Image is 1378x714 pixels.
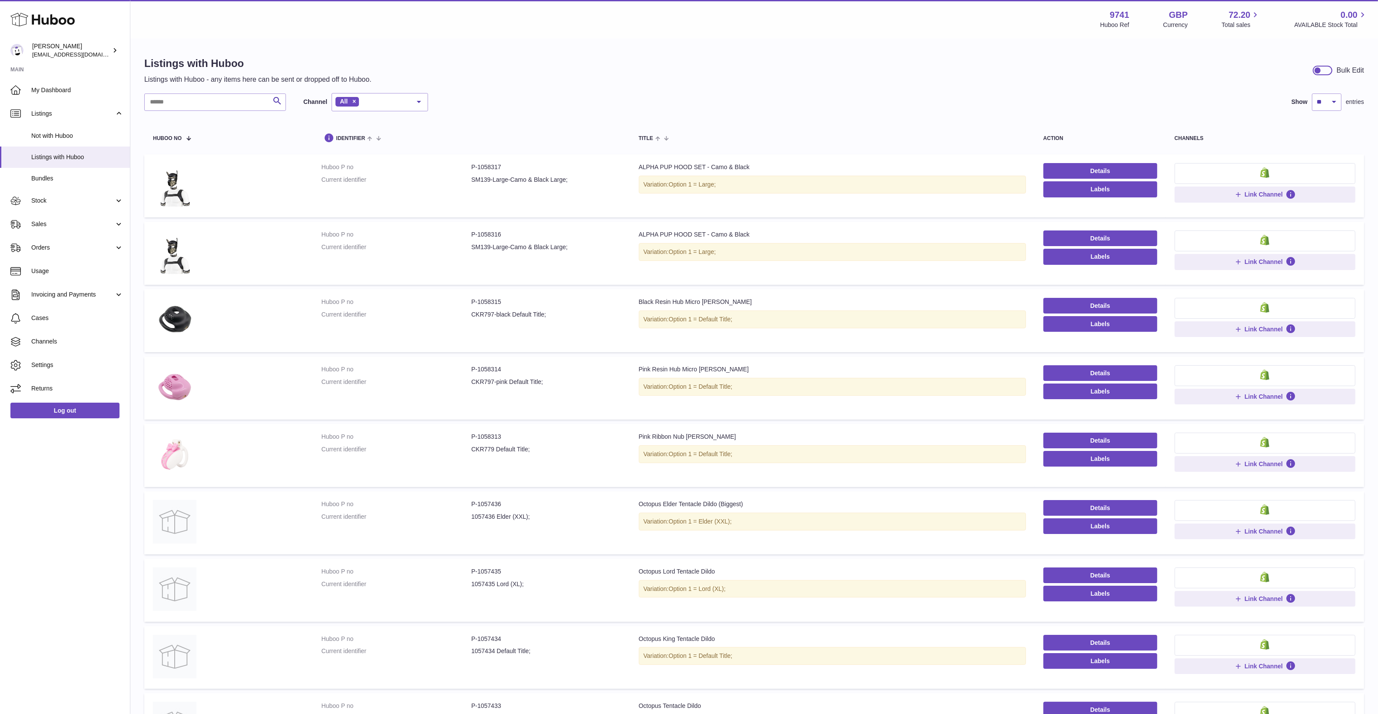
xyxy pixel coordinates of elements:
div: channels [1175,136,1355,141]
span: Bundles [31,174,123,183]
span: Option 1 = Default Title; [669,652,733,659]
button: Link Channel [1175,456,1355,472]
dd: P-1058315 [472,298,621,306]
img: Black Resin Hub Micro Chastity Cage [153,298,196,341]
span: Option 1 = Large; [669,181,716,188]
span: Not with Huboo [31,132,123,140]
div: action [1043,136,1157,141]
span: Option 1 = Elder (XXL); [669,518,732,525]
img: Octopus Elder Tentacle Dildo (Biggest) [153,500,196,544]
button: Labels [1043,518,1157,534]
dd: P-1057433 [472,702,621,710]
dt: Current identifier [322,176,472,184]
div: Octopus King Tentacle Dildo [639,635,1026,643]
div: Variation: [639,243,1026,261]
img: shopify-small.png [1260,302,1269,313]
img: Pink Ribbon Nub Chastity Cage [153,433,196,476]
a: 72.20 Total sales [1222,9,1260,29]
dt: Huboo P no [322,163,472,171]
img: Octopus Lord Tentacle Dildo [153,567,196,611]
span: Listings with Huboo [31,153,123,161]
dd: CKR797-black Default Title; [472,310,621,319]
span: Option 1 = Default Title; [669,316,733,323]
div: Variation: [639,580,1026,598]
div: Pink Ribbon Nub [PERSON_NAME] [639,433,1026,441]
button: Link Channel [1175,389,1355,404]
span: Link Channel [1245,258,1283,266]
dd: P-1057435 [472,567,621,576]
span: All [340,98,348,105]
dd: CKR779 Default Title; [472,445,621,454]
div: Pink Resin Hub Micro [PERSON_NAME] [639,365,1026,374]
span: Option 1 = Large; [669,248,716,255]
div: Variation: [639,378,1026,396]
a: Details [1043,230,1157,246]
label: Show [1292,98,1308,106]
img: ALPHA PUP HOOD SET - Camo & Black [153,163,196,207]
div: [PERSON_NAME] [32,42,110,59]
span: identifier [336,136,365,141]
dt: Huboo P no [322,433,472,441]
div: Octopus Tentacle Dildo [639,702,1026,710]
span: Option 1 = Default Title; [669,450,733,457]
img: internalAdmin-9741@internal.huboo.com [10,44,23,57]
span: Link Channel [1245,190,1283,198]
img: shopify-small.png [1260,370,1269,380]
span: My Dashboard [31,86,123,94]
dt: Huboo P no [322,500,472,508]
button: Link Channel [1175,187,1355,202]
div: Octopus Lord Tentacle Dildo [639,567,1026,576]
img: shopify-small.png [1260,437,1269,447]
button: Labels [1043,384,1157,399]
dd: P-1058314 [472,365,621,374]
img: Pink Resin Hub Micro Chastity Cage [153,365,196,409]
span: Link Channel [1245,595,1283,603]
button: Labels [1043,181,1157,197]
p: Listings with Huboo - any items here can be sent or dropped off to Huboo. [144,75,372,84]
div: Huboo Ref [1100,21,1129,29]
span: 0.00 [1341,9,1358,21]
button: Labels [1043,249,1157,264]
strong: GBP [1169,9,1188,21]
dd: SM139-Large-Camo & Black Large; [472,243,621,251]
dt: Current identifier [322,647,472,655]
a: Log out [10,403,120,418]
div: Variation: [639,445,1026,463]
dd: 1057436 Elder (XXL); [472,513,621,521]
dd: P-1057434 [472,635,621,643]
a: Details [1043,433,1157,448]
dt: Huboo P no [322,702,472,710]
dt: Current identifier [322,310,472,319]
div: ALPHA PUP HOOD SET - Camo & Black [639,230,1026,239]
a: Details [1043,298,1157,314]
dd: P-1058316 [472,230,621,239]
dt: Huboo P no [322,230,472,239]
a: Details [1043,567,1157,583]
img: ALPHA PUP HOOD SET - Camo & Black [153,230,196,274]
div: Bulk Edit [1337,66,1364,75]
button: Link Channel [1175,254,1355,270]
span: Listings [31,110,114,118]
dt: Huboo P no [322,635,472,643]
div: ALPHA PUP HOOD SET - Camo & Black [639,163,1026,171]
span: Option 1 = Lord (XL); [669,585,726,592]
h1: Listings with Huboo [144,57,372,70]
span: Link Channel [1245,460,1283,468]
img: shopify-small.png [1260,504,1269,515]
dt: Huboo P no [322,365,472,374]
div: Octopus Elder Tentacle Dildo (Biggest) [639,500,1026,508]
div: Black Resin Hub Micro [PERSON_NAME] [639,298,1026,306]
span: 72.20 [1229,9,1250,21]
button: Link Channel [1175,591,1355,607]
button: Link Channel [1175,524,1355,539]
dd: 1057434 Default Title; [472,647,621,655]
div: Variation: [639,310,1026,328]
button: Labels [1043,316,1157,332]
a: 0.00 AVAILABLE Stock Total [1294,9,1368,29]
button: Labels [1043,653,1157,669]
dt: Current identifier [322,378,472,386]
dt: Current identifier [322,580,472,588]
img: shopify-small.png [1260,235,1269,245]
dd: CKR797-pink Default Title; [472,378,621,386]
span: Channels [31,337,123,346]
